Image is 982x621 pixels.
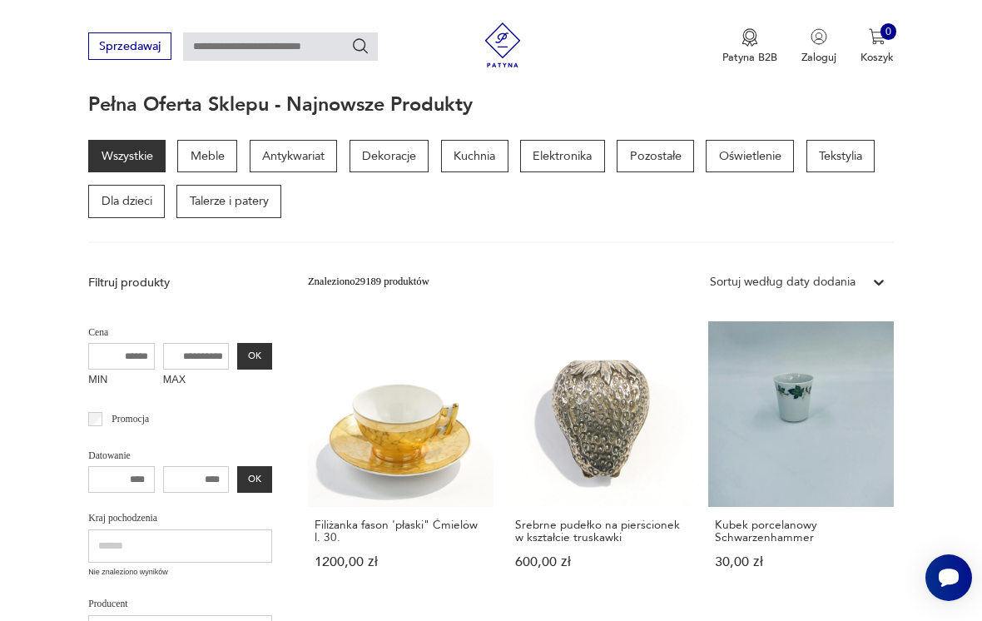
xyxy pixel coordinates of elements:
p: 600,00 zł [515,556,687,569]
p: Zaloguj [801,50,836,65]
a: Sprzedawaj [88,42,171,52]
p: Promocja [112,411,149,428]
iframe: Smartsupp widget button [925,554,972,601]
p: Filtruj produkty [88,275,272,291]
button: 0Koszyk [860,28,894,65]
a: Antykwariat [250,140,338,173]
h3: Srebrne pudełko na pierścionek w kształcie truskawki [515,519,687,544]
button: Patyna B2B [722,28,777,65]
a: Srebrne pudełko na pierścionek w kształcie truskawkiSrebrne pudełko na pierścionek w kształcie tr... [508,321,694,598]
img: Patyna - sklep z meblami i dekoracjami vintage [475,22,531,67]
a: Kuchnia [441,140,508,173]
a: Oświetlenie [706,140,794,173]
img: Ikona medalu [741,28,758,47]
div: Znaleziono 29189 produktów [308,274,429,291]
h3: Kubek porcelanowy Schwarzenhammer [715,519,886,544]
p: 1200,00 zł [315,556,486,569]
p: 30,00 zł [715,556,886,569]
label: MAX [163,370,230,393]
p: Nie znaleziono wyników [88,567,272,579]
a: Dla dzieci [88,185,165,218]
label: MIN [88,370,155,393]
h3: Filiżanka fason 'płaski" Ćmielów l. 30. [315,519,486,544]
button: OK [237,466,271,493]
button: OK [237,343,271,370]
p: Patyna B2B [722,50,777,65]
a: Pozostałe [617,140,694,173]
a: Dekoracje [350,140,429,173]
h1: Pełna oferta sklepu - najnowsze produkty [88,95,473,116]
a: Ikona medaluPatyna B2B [722,28,777,65]
button: Szukaj [351,37,369,55]
a: Tekstylia [806,140,875,173]
p: Cena [88,325,272,341]
button: Sprzedawaj [88,32,171,60]
div: Sortuj według daty dodania [710,274,856,291]
img: Ikonka użytkownika [811,28,827,45]
a: Elektronika [520,140,605,173]
p: Producent [88,596,272,613]
button: Zaloguj [801,28,836,65]
div: 0 [880,23,897,40]
a: Kubek porcelanowy SchwarzenhammerKubek porcelanowy Schwarzenhammer30,00 zł [708,321,894,598]
a: Talerze i patery [176,185,281,218]
img: Ikona koszyka [869,28,885,45]
a: Filiżanka fason 'płaski" Ćmielów l. 30.Filiżanka fason 'płaski" Ćmielów l. 30.1200,00 zł [308,321,493,598]
p: Datowanie [88,448,272,465]
a: Wszystkie [88,140,166,173]
p: Koszyk [860,50,894,65]
p: Kraj pochodzenia [88,510,272,527]
a: Meble [177,140,237,173]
